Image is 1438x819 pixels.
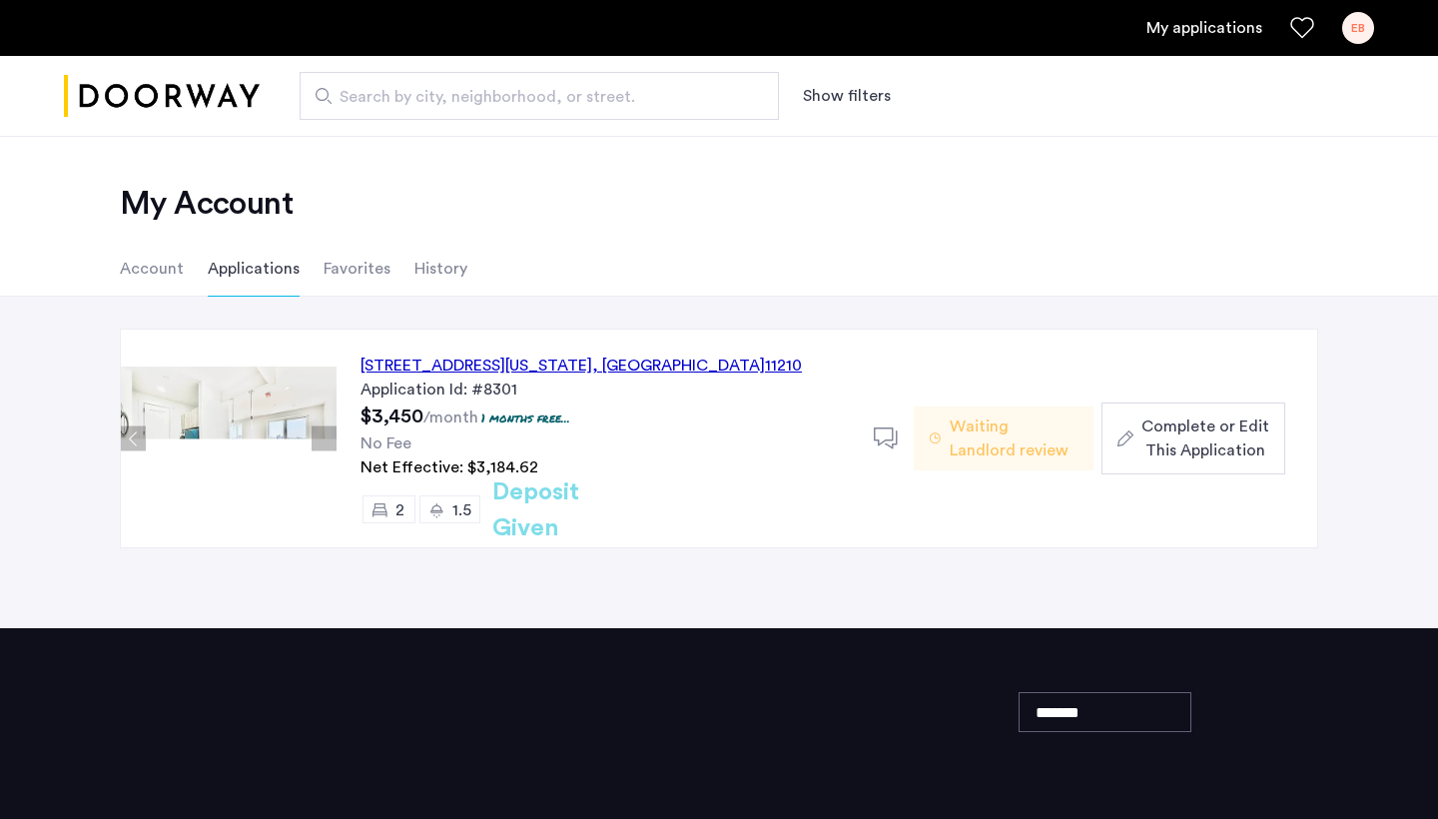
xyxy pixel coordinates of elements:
span: 2 [395,502,404,518]
h2: Deposit Given [492,474,651,546]
li: Applications [208,241,300,297]
span: Complete or Edit This Application [1141,414,1269,462]
span: $3,450 [360,407,423,426]
li: History [414,241,467,297]
button: button [1101,403,1285,474]
span: Net Effective: $3,184.62 [360,459,538,475]
button: Next apartment [312,426,337,451]
a: My application [1146,16,1262,40]
span: , [GEOGRAPHIC_DATA] [592,358,765,374]
span: 1.5 [452,502,471,518]
div: [STREET_ADDRESS][US_STATE] 11210 [360,354,802,378]
sub: /month [423,409,478,425]
span: Search by city, neighborhood, or street. [340,85,723,109]
button: Previous apartment [121,426,146,451]
a: Favorites [1290,16,1314,40]
p: 1 months free... [481,409,570,426]
div: Application Id: #8301 [360,378,850,402]
img: equal-housing.png [860,694,999,734]
button: Show or hide filters [803,84,891,108]
input: Apartment Search [300,72,779,120]
a: Cazamio logo [64,59,260,134]
div: EB [1342,12,1374,44]
select: Language select [1019,692,1191,732]
span: No Fee [360,435,411,451]
img: Apartment photo [121,367,337,510]
span: Waiting Landlord review [950,414,1078,462]
h2: My Account [120,184,1318,224]
li: Account [120,241,184,297]
li: Favorites [324,241,390,297]
img: logo [64,59,260,134]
